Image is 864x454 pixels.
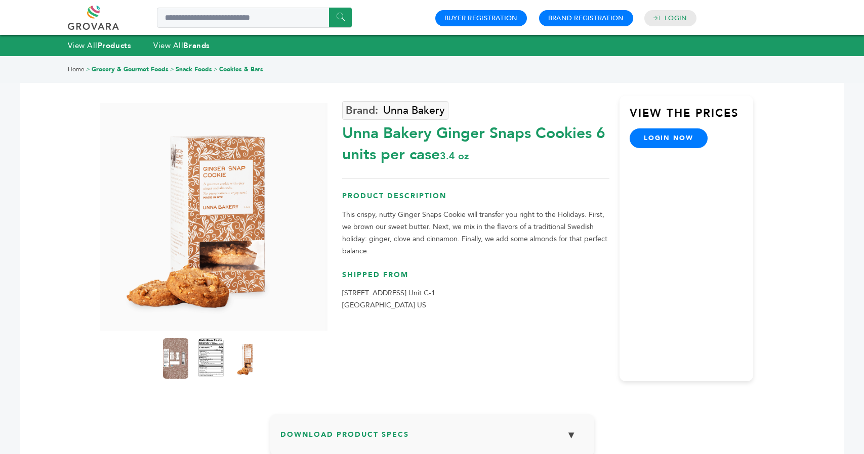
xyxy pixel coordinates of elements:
a: Cookies & Bars [219,65,263,73]
span: > [214,65,218,73]
a: login now [630,128,708,148]
h3: Download Product Specs [280,424,584,453]
a: Grocery & Gourmet Foods [92,65,169,73]
a: Snack Foods [176,65,212,73]
img: Unna Bakery, Ginger Snaps Cookies 6 units per case 3.4 oz Product Label [163,338,188,379]
strong: Products [98,40,131,51]
div: Unna Bakery Ginger Snaps Cookies 6 units per case [342,118,609,165]
h3: Product Description [342,191,609,209]
h3: Shipped From [342,270,609,288]
a: Unna Bakery [342,101,448,120]
button: ▼ [559,424,584,446]
span: > [170,65,174,73]
p: This crispy, nutty Ginger Snaps Cookie will transfer you right to the Holidays. First, we brown o... [342,209,609,257]
strong: Brands [183,40,210,51]
a: View AllProducts [68,40,132,51]
img: Unna Bakery, Ginger Snaps Cookies 6 units per case 3.4 oz [97,103,325,331]
a: View AllBrands [153,40,210,51]
a: Buyer Registration [444,14,518,23]
img: Unna Bakery, Ginger Snaps Cookies 6 units per case 3.4 oz [234,338,259,379]
span: 3.4 oz [440,149,469,163]
span: > [86,65,90,73]
img: Unna Bakery, Ginger Snaps Cookies 6 units per case 3.4 oz Nutrition Info [198,338,224,379]
input: Search a product or brand... [157,8,352,28]
a: Home [68,65,85,73]
h3: View the Prices [630,106,753,129]
p: [STREET_ADDRESS] Unit C-1 [GEOGRAPHIC_DATA] US [342,287,609,311]
a: Login [665,14,687,23]
a: Brand Registration [548,14,624,23]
